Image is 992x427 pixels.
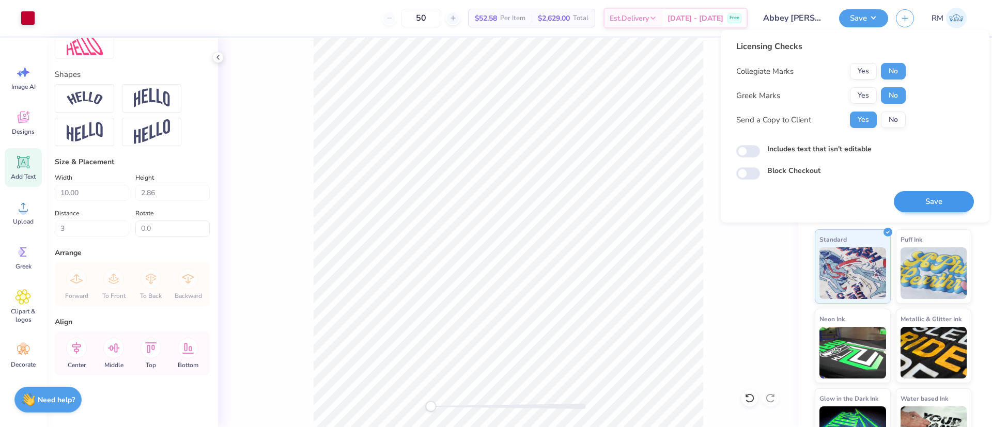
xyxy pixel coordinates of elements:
[894,191,974,212] button: Save
[932,12,943,24] span: RM
[134,119,170,145] img: Rise
[736,66,794,77] div: Collegiate Marks
[16,262,32,271] span: Greek
[55,156,210,167] div: Size & Placement
[668,13,723,24] span: [DATE] - [DATE]
[850,112,877,128] button: Yes
[736,114,811,126] div: Send a Copy to Client
[104,361,123,369] span: Middle
[881,63,906,80] button: No
[6,307,40,324] span: Clipart & logos
[55,317,210,327] div: Align
[573,13,588,24] span: Total
[13,217,34,226] span: Upload
[67,91,103,105] img: Arc
[68,361,86,369] span: Center
[401,9,441,27] input: – –
[736,40,906,53] div: Licensing Checks
[946,8,967,28] img: Roberta Manuel
[819,393,878,404] span: Glow in the Dark Ink
[819,247,886,299] img: Standard
[135,171,154,184] label: Height
[538,13,570,24] span: $2,629.00
[55,207,79,219] label: Distance
[881,112,906,128] button: No
[755,8,831,28] input: Untitled Design
[819,313,845,324] span: Neon Ink
[12,128,35,136] span: Designs
[500,13,525,24] span: Per Item
[146,361,156,369] span: Top
[901,234,922,245] span: Puff Ink
[730,14,739,22] span: Free
[839,9,888,27] button: Save
[819,327,886,378] img: Neon Ink
[55,69,81,81] label: Shapes
[901,393,948,404] span: Water based Ink
[67,122,103,142] img: Flag
[426,401,436,412] div: Accessibility label
[55,171,72,184] label: Width
[178,361,198,369] span: Bottom
[55,247,210,258] div: Arrange
[767,165,820,176] label: Block Checkout
[11,172,36,181] span: Add Text
[881,87,906,104] button: No
[850,63,877,80] button: Yes
[927,8,971,28] a: RM
[67,33,103,55] img: Free Distort
[736,90,780,102] div: Greek Marks
[134,88,170,108] img: Arch
[135,207,153,219] label: Rotate
[901,247,967,299] img: Puff Ink
[901,313,962,324] span: Metallic & Glitter Ink
[767,144,872,154] label: Includes text that isn't editable
[850,87,877,104] button: Yes
[11,360,36,369] span: Decorate
[901,327,967,378] img: Metallic & Glitter Ink
[610,13,649,24] span: Est. Delivery
[475,13,497,24] span: $52.58
[11,83,36,91] span: Image AI
[38,395,75,405] strong: Need help?
[819,234,847,245] span: Standard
